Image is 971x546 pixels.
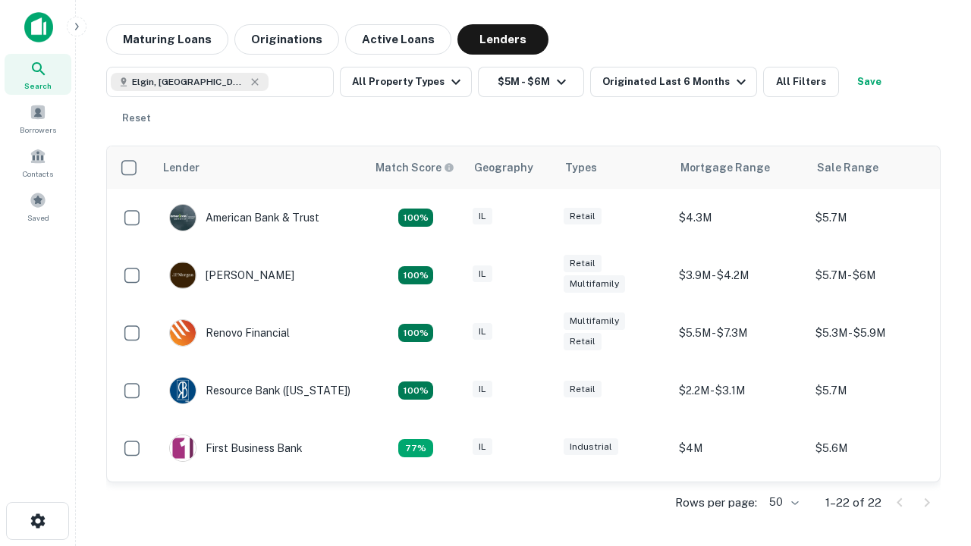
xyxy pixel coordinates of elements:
button: Reset [112,103,161,133]
div: Retail [564,208,602,225]
span: Search [24,80,52,92]
a: Saved [5,186,71,227]
div: Mortgage Range [680,158,770,177]
div: 50 [763,491,801,513]
td: $5.5M - $7.3M [671,304,808,362]
th: Types [556,146,671,189]
div: Resource Bank ([US_STATE]) [169,377,350,404]
div: First Business Bank [169,435,303,462]
button: All Property Types [340,67,472,97]
div: Retail [564,381,602,398]
img: picture [170,320,196,346]
button: Originations [234,24,339,55]
td: $5.1M [808,477,944,535]
button: Active Loans [345,24,451,55]
div: Multifamily [564,312,625,330]
img: picture [170,435,196,461]
h6: Match Score [376,159,451,176]
img: picture [170,378,196,403]
a: Borrowers [5,98,71,139]
div: Types [565,158,597,177]
img: picture [170,262,196,288]
button: $5M - $6M [478,67,584,97]
button: All Filters [763,67,839,97]
td: $4.3M [671,189,808,246]
div: Originated Last 6 Months [602,73,750,91]
div: Sale Range [817,158,878,177]
iframe: Chat Widget [895,425,971,497]
p: Rows per page: [675,494,757,512]
button: Save your search to get updates of matches that match your search criteria. [845,67,894,97]
button: Maturing Loans [106,24,228,55]
td: $3.9M - $4.2M [671,246,808,304]
div: IL [473,381,492,398]
div: IL [473,265,492,283]
div: Renovo Financial [169,319,290,347]
td: $5.6M [808,419,944,477]
div: Industrial [564,438,618,456]
th: Sale Range [808,146,944,189]
td: $5.7M [808,362,944,419]
td: $5.7M [808,189,944,246]
button: Lenders [457,24,548,55]
div: Geography [474,158,533,177]
img: picture [170,205,196,231]
img: capitalize-icon.png [24,12,53,42]
span: Contacts [23,168,53,180]
th: Mortgage Range [671,146,808,189]
th: Capitalize uses an advanced AI algorithm to match your search with the best lender. The match sco... [366,146,465,189]
div: American Bank & Trust [169,204,319,231]
div: Retail [564,333,602,350]
td: $2.2M - $3.1M [671,362,808,419]
div: Matching Properties: 4, hasApolloMatch: undefined [398,381,433,400]
span: Elgin, [GEOGRAPHIC_DATA], [GEOGRAPHIC_DATA] [132,75,246,89]
div: [PERSON_NAME] [169,262,294,289]
span: Borrowers [20,124,56,136]
div: Matching Properties: 3, hasApolloMatch: undefined [398,439,433,457]
th: Lender [154,146,366,189]
div: IL [473,208,492,225]
a: Contacts [5,142,71,183]
div: Matching Properties: 7, hasApolloMatch: undefined [398,209,433,227]
button: Originated Last 6 Months [590,67,757,97]
a: Search [5,54,71,95]
div: IL [473,323,492,340]
div: IL [473,438,492,456]
p: 1–22 of 22 [825,494,881,512]
td: $5.7M - $6M [808,246,944,304]
div: Matching Properties: 4, hasApolloMatch: undefined [398,324,433,342]
div: Matching Properties: 4, hasApolloMatch: undefined [398,266,433,284]
div: Retail [564,255,602,272]
div: Lender [163,158,200,177]
th: Geography [465,146,556,189]
td: $4M [671,419,808,477]
div: Multifamily [564,275,625,293]
div: Capitalize uses an advanced AI algorithm to match your search with the best lender. The match sco... [376,159,454,176]
td: $3.1M [671,477,808,535]
span: Saved [27,212,49,224]
td: $5.3M - $5.9M [808,304,944,362]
